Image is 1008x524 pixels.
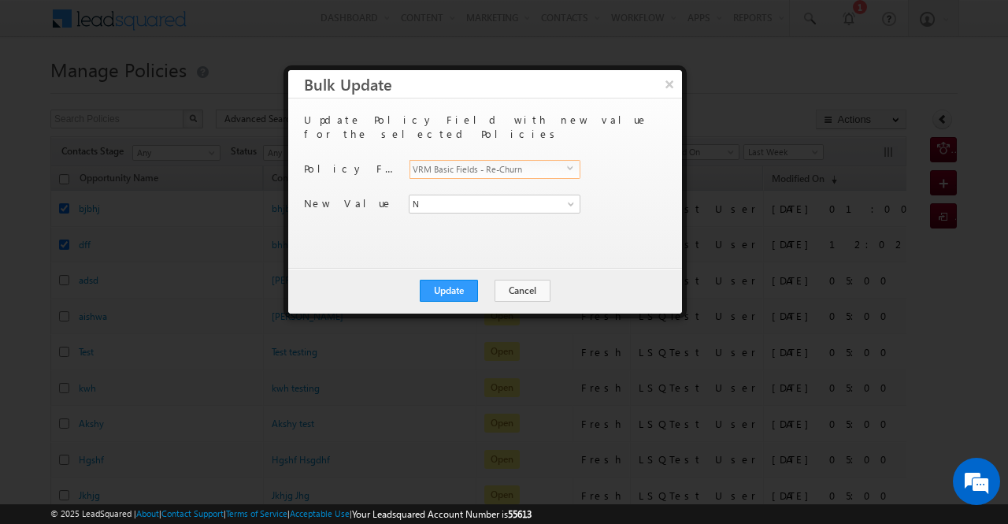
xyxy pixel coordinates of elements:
[495,280,550,302] button: Cancel
[226,508,287,518] a: Terms of Service
[567,165,580,172] span: select
[214,408,286,429] em: Start Chat
[304,196,398,210] p: New Value
[420,280,478,302] button: Update
[82,83,265,103] div: Chat with us now
[410,161,567,178] span: VRM Basic Fields - Re-Churn
[559,196,579,212] a: Show All Items
[508,508,532,520] span: 55613
[657,70,682,98] button: ×
[136,508,159,518] a: About
[258,8,296,46] div: Minimize live chat window
[50,507,532,522] span: © 2025 LeadSquared | | | | |
[352,508,532,520] span: Your Leadsquared Account Number is
[290,508,350,518] a: Acceptable Use
[409,195,580,214] input: Type to Search
[27,83,66,103] img: d_60004797649_company_0_60004797649
[161,508,224,518] a: Contact Support
[304,70,682,98] h3: Bulk Update
[304,162,398,176] p: Policy Field
[304,113,663,141] p: Update Policy Field with new value for the selected Policies
[20,146,287,396] textarea: Type your message and hit 'Enter'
